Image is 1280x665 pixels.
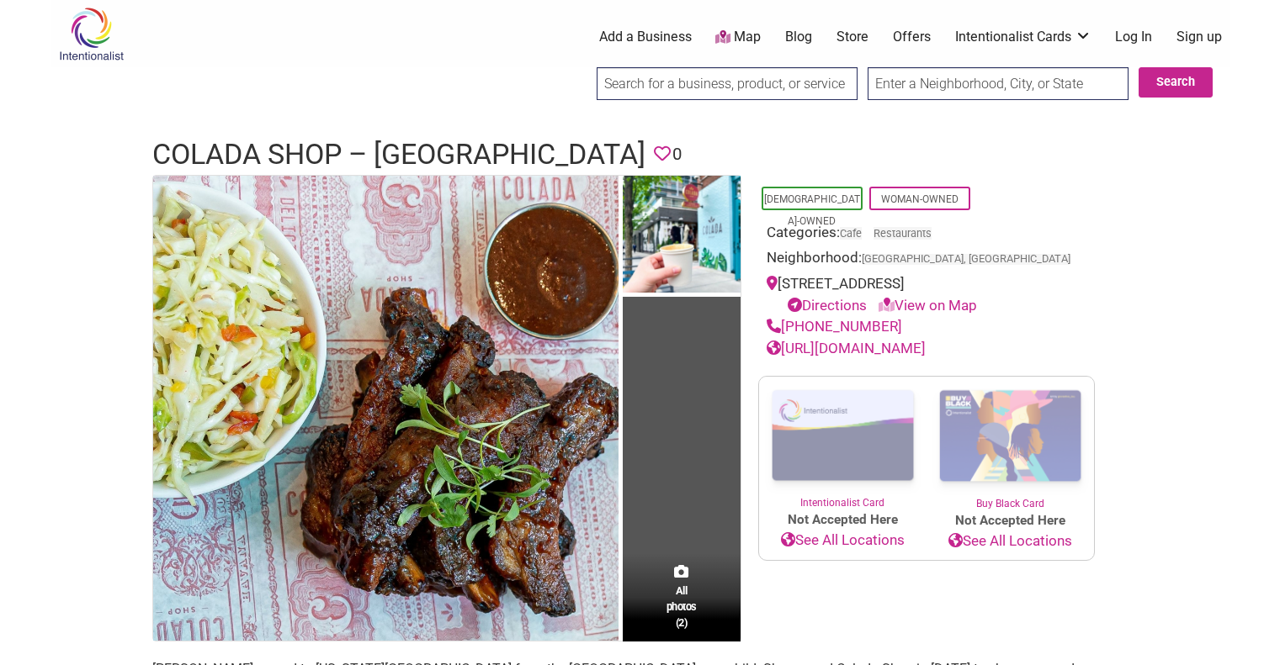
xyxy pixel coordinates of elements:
[767,247,1086,273] div: Neighborhood:
[837,28,868,46] a: Store
[152,135,645,175] h1: Colada Shop – [GEOGRAPHIC_DATA]
[759,530,927,552] a: See All Locations
[767,318,902,335] a: [PHONE_NUMBER]
[927,377,1094,496] img: Buy Black Card
[927,530,1094,552] a: See All Locations
[840,227,862,240] a: Cafe
[597,67,858,100] input: Search for a business, product, or service
[667,583,697,631] span: All photos (2)
[767,340,926,356] a: [URL][DOMAIN_NAME]
[759,510,927,530] span: Not Accepted Here
[764,193,860,227] a: [DEMOGRAPHIC_DATA]-Owned
[759,377,927,510] a: Intentionalist Card
[672,141,682,167] span: 0
[785,28,812,46] a: Blog
[51,7,131,61] img: Intentionalist
[767,273,1086,316] div: [STREET_ADDRESS]
[759,377,927,495] img: Intentionalist Card
[788,297,867,314] a: Directions
[927,377,1094,511] a: Buy Black Card
[767,222,1086,248] div: Categories:
[893,28,931,46] a: Offers
[927,511,1094,530] span: Not Accepted Here
[1176,28,1222,46] a: Sign up
[879,297,977,314] a: View on Map
[874,227,932,240] a: Restaurants
[868,67,1129,100] input: Enter a Neighborhood, City, or State
[862,254,1070,265] span: [GEOGRAPHIC_DATA], [GEOGRAPHIC_DATA]
[599,28,692,46] a: Add a Business
[955,28,1091,46] a: Intentionalist Cards
[1139,67,1213,98] button: Search
[881,193,959,205] a: Woman-Owned
[715,28,761,47] a: Map
[1115,28,1152,46] a: Log In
